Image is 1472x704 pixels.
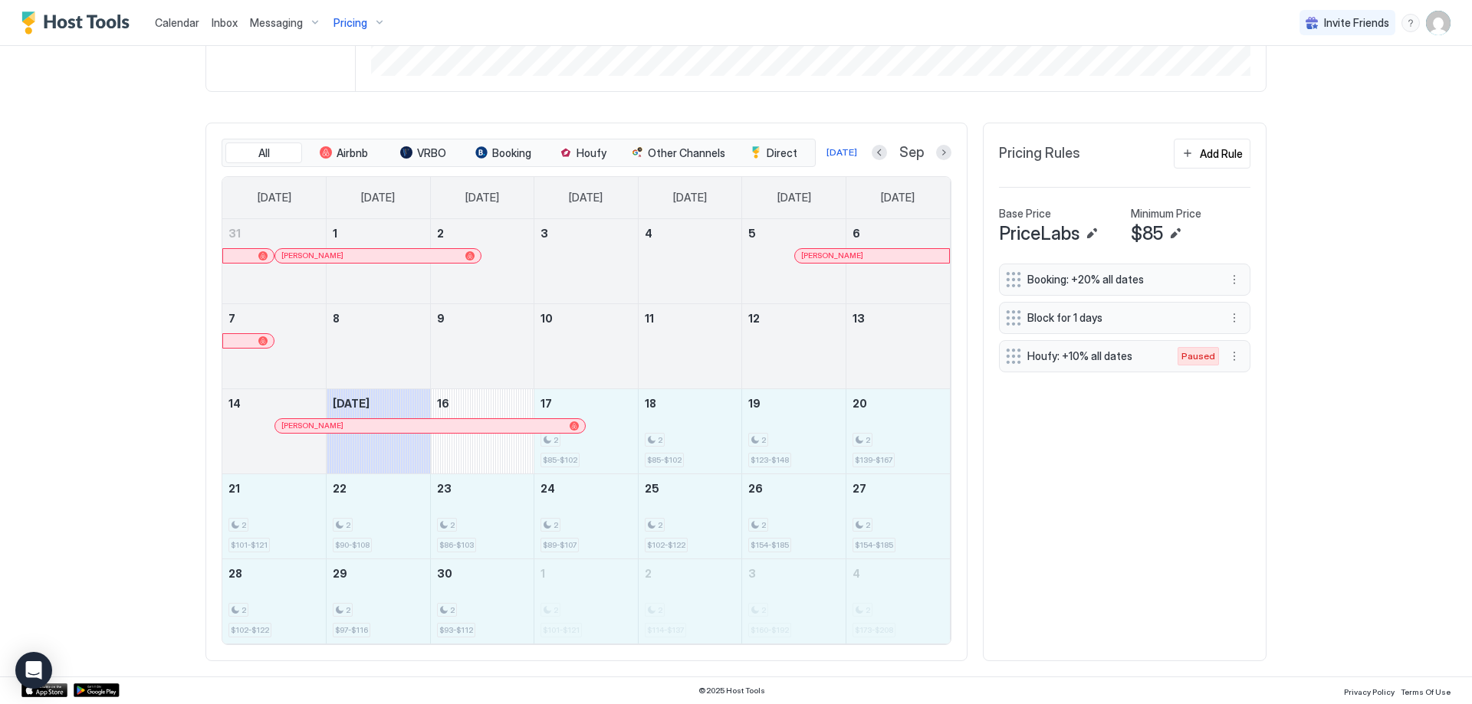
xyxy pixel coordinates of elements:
[748,227,756,240] span: 5
[346,520,350,530] span: 2
[305,142,382,164] button: Airbnb
[658,520,662,530] span: 2
[748,397,761,410] span: 19
[866,435,870,445] span: 2
[1083,224,1101,243] button: Edit
[242,177,307,218] a: Sunday
[999,207,1051,221] span: Base Price
[242,605,246,615] span: 2
[899,144,924,162] span: Sep
[872,145,887,160] button: Previous month
[1200,146,1243,162] div: Add Rule
[1174,139,1250,169] button: Add Rule
[327,304,430,332] a: September 8, 2025
[855,455,892,465] span: $139-$167
[337,146,368,160] span: Airbnb
[281,421,343,431] span: [PERSON_NAME]
[853,227,860,240] span: 6
[222,389,326,417] a: September 14, 2025
[761,435,766,445] span: 2
[228,227,241,240] span: 31
[327,473,431,558] td: September 22, 2025
[569,191,603,205] span: [DATE]
[437,482,452,495] span: 23
[231,625,269,635] span: $102-$122
[534,219,638,247] a: September 3, 2025
[748,312,760,325] span: 12
[1401,14,1420,32] div: menu
[327,219,431,304] td: September 1, 2025
[327,303,431,388] td: September 8, 2025
[534,304,638,332] a: September 10, 2025
[762,177,826,218] a: Friday
[281,250,475,260] div: [PERSON_NAME]
[465,142,541,164] button: Booking
[333,227,337,240] span: 1
[1401,687,1451,696] span: Terms Of Use
[638,388,742,473] td: September 18, 2025
[465,191,499,205] span: [DATE]
[327,558,431,643] td: September 29, 2025
[742,303,846,388] td: September 12, 2025
[645,397,656,410] span: 18
[853,312,865,325] span: 13
[1225,347,1244,365] button: More options
[212,15,238,31] a: Inbox
[222,558,327,643] td: September 28, 2025
[437,397,449,410] span: 16
[1225,309,1244,327] div: menu
[1131,207,1201,221] span: Minimum Price
[346,177,410,218] a: Monday
[540,482,555,495] span: 24
[431,389,534,417] a: September 16, 2025
[673,191,707,205] span: [DATE]
[645,482,659,495] span: 25
[1401,683,1451,699] a: Terms Of Use
[1344,687,1395,696] span: Privacy Policy
[1166,224,1184,243] button: Edit
[846,303,950,388] td: September 13, 2025
[534,473,639,558] td: September 24, 2025
[333,16,367,30] span: Pricing
[543,540,577,550] span: $89-$107
[534,388,639,473] td: September 17, 2025
[638,473,742,558] td: September 25, 2025
[1131,222,1163,245] span: $85
[1027,273,1210,287] span: Booking: +20% all dates
[327,219,430,247] a: September 1, 2025
[21,11,136,34] a: Host Tools Logo
[346,605,350,615] span: 2
[801,250,863,260] span: [PERSON_NAME]
[21,683,67,697] a: App Store
[492,146,531,160] span: Booking
[222,139,816,168] div: tab-group
[846,474,950,503] a: September 27, 2025
[1324,16,1389,30] span: Invite Friends
[439,540,474,550] span: $86-$103
[577,146,606,160] span: Houfy
[638,219,742,304] td: September 4, 2025
[361,191,395,205] span: [DATE]
[742,474,846,503] a: September 26, 2025
[866,520,870,530] span: 2
[430,303,534,388] td: September 9, 2025
[431,304,534,332] a: September 9, 2025
[881,191,915,205] span: [DATE]
[437,227,444,240] span: 2
[327,388,431,473] td: September 15, 2025
[846,388,950,473] td: September 20, 2025
[658,435,662,445] span: 2
[225,142,302,164] button: All
[231,540,268,550] span: $101-$121
[540,397,552,410] span: 17
[258,146,270,160] span: All
[327,389,430,417] a: September 15, 2025
[15,652,52,689] div: Open Intercom Messenger
[430,219,534,304] td: September 2, 2025
[335,540,370,550] span: $90-$108
[846,219,950,247] a: September 6, 2025
[658,177,722,218] a: Thursday
[639,219,742,247] a: September 4, 2025
[430,473,534,558] td: September 23, 2025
